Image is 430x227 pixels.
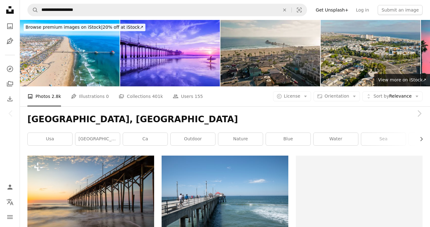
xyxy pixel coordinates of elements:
[378,5,423,15] button: Submit an image
[171,133,215,145] a: outdoor
[27,195,154,200] a: A low angle shot of a beach pier under the bright sunset in Carolina Beach, North Carolina
[123,133,168,145] a: ca
[4,181,16,193] a: Log in / Sign up
[314,133,358,145] a: water
[195,93,203,100] span: 155
[292,4,307,16] button: Visual search
[173,86,203,106] a: Users 155
[220,20,320,86] img: Aerial View of Coastline at Huntington Beach, Orange County on Sunny Day
[373,94,389,99] span: Sort by
[4,196,16,208] button: Language
[4,20,16,32] a: Photos
[71,86,109,106] a: Illustrations 0
[361,133,406,145] a: sea
[120,20,220,86] img: california
[321,20,420,86] img: Drone Shot of Pacific City Residences in Huntington Beach, CA
[27,114,423,125] h1: [GEOGRAPHIC_DATA], [GEOGRAPHIC_DATA]
[4,78,16,90] a: Collections
[4,211,16,223] button: Menu
[27,4,307,16] form: Find visuals sitewide
[162,195,288,200] a: A pier with people walking on it next to the ocean
[324,94,349,99] span: Orientation
[378,77,426,82] span: View more on iStock ↗
[273,91,311,101] button: License
[119,86,163,106] a: Collections 401k
[20,20,120,86] img: Huntington Beach California Aerial
[374,74,430,86] a: View more on iStock↗
[75,133,120,145] a: [GEOGRAPHIC_DATA]
[20,20,149,35] a: Browse premium images on iStock|20% off at iStock↗
[266,133,310,145] a: blue
[4,63,16,75] a: Explore
[314,91,360,101] button: Orientation
[28,4,38,16] button: Search Unsplash
[28,133,72,145] a: usa
[152,93,163,100] span: 401k
[362,91,423,101] button: Sort byRelevance
[373,93,412,99] span: Relevance
[106,93,109,100] span: 0
[352,5,373,15] a: Log in
[26,25,102,30] span: Browse premium images on iStock |
[278,4,291,16] button: Clear
[284,94,300,99] span: License
[218,133,263,145] a: nature
[26,25,144,30] span: 20% off at iStock ↗
[4,35,16,47] a: Illustrations
[408,84,430,143] a: Next
[312,5,352,15] a: Get Unsplash+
